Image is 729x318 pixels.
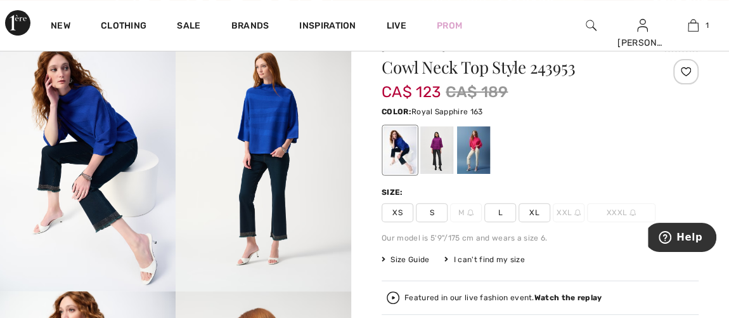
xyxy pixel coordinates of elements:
[384,127,416,175] div: Royal Sapphire 163
[404,294,602,302] div: Featured in our live fashion event.
[51,20,70,34] a: New
[457,127,490,175] div: Geranium
[637,19,648,31] a: Sign In
[177,20,200,34] a: Sale
[382,232,699,244] div: Our model is 5'9"/175 cm and wears a size 6.
[587,203,655,222] span: XXXL
[444,254,524,265] div: I can't find my size
[420,127,453,175] div: Empress
[382,107,411,116] span: Color:
[382,70,441,101] span: CA$ 123
[176,27,351,291] img: Cowl Neck Top Style 243953. 2
[382,187,406,198] div: Size:
[637,18,648,33] img: My Info
[101,20,146,34] a: Clothing
[553,203,584,222] span: XXL
[446,81,508,103] span: CA$ 189
[382,254,429,265] span: Size Guide
[387,291,399,304] img: Watch the replay
[299,20,356,34] span: Inspiration
[574,209,581,216] img: ring-m.svg
[669,18,719,33] a: 1
[450,203,482,222] span: M
[416,203,448,222] span: S
[629,209,636,216] img: ring-m.svg
[437,19,462,32] a: Prom
[534,293,602,302] strong: Watch the replay
[411,107,482,116] span: Royal Sapphire 163
[705,20,708,31] span: 1
[5,10,30,36] img: 1ère Avenue
[387,19,406,32] a: Live
[382,59,646,76] h1: Cowl Neck Top Style 243953
[519,203,550,222] span: XL
[467,209,474,216] img: ring-m.svg
[617,36,668,50] div: [PERSON_NAME]
[231,20,269,34] a: Brands
[382,203,413,222] span: XS
[648,223,716,255] iframe: Opens a widget where you can find more information
[484,203,516,222] span: L
[688,18,699,33] img: My Bag
[586,18,597,33] img: search the website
